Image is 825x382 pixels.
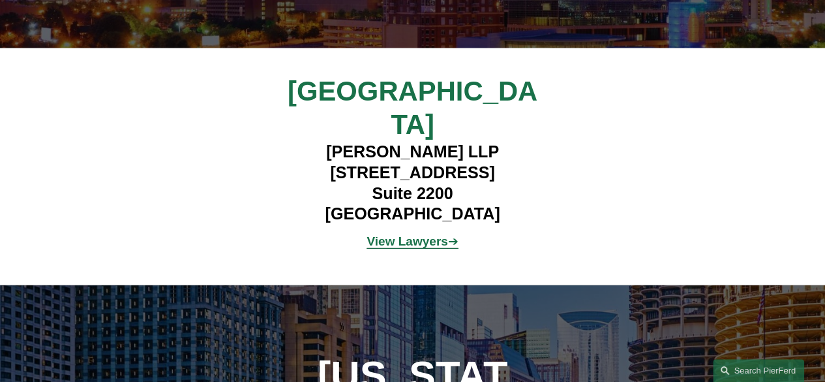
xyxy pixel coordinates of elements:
[251,142,574,225] h4: [PERSON_NAME] LLP [STREET_ADDRESS] Suite 2200 [GEOGRAPHIC_DATA]
[367,234,458,248] span: ➔
[367,234,458,248] a: View Lawyers➔
[288,76,537,140] span: [GEOGRAPHIC_DATA]
[367,234,447,248] strong: View Lawyers
[713,359,804,382] a: Search this site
